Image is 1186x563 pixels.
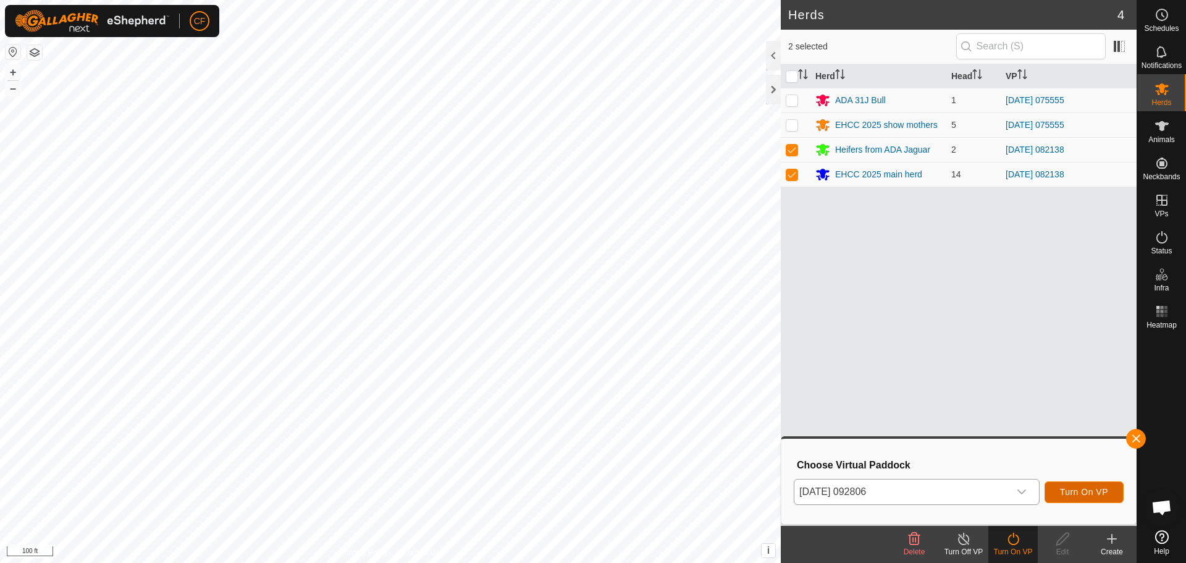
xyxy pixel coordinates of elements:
[835,119,938,132] div: EHCC 2025 show mothers
[6,81,20,96] button: –
[1143,173,1180,180] span: Neckbands
[1154,548,1169,555] span: Help
[1006,120,1064,130] a: [DATE] 075555
[15,10,169,32] img: Gallagher Logo
[767,545,770,556] span: i
[1009,480,1034,504] div: dropdown trigger
[951,169,961,179] span: 14
[1117,6,1124,24] span: 4
[956,33,1106,59] input: Search (S)
[1001,64,1137,88] th: VP
[988,546,1038,557] div: Turn On VP
[1038,546,1087,557] div: Edit
[797,459,1124,471] h3: Choose Virtual Paddock
[1148,136,1175,143] span: Animals
[1144,25,1179,32] span: Schedules
[788,7,1117,22] h2: Herds
[1143,489,1180,526] div: Open chat
[1154,210,1168,218] span: VPs
[27,45,42,60] button: Map Layers
[1045,481,1124,503] button: Turn On VP
[972,71,982,81] p-sorticon: Activate to sort
[951,145,956,155] span: 2
[835,143,930,156] div: Heifers from ADA Jaguar
[835,94,886,107] div: ADA 31J Bull
[904,548,925,556] span: Delete
[835,168,922,181] div: EHCC 2025 main herd
[6,44,20,59] button: Reset Map
[946,64,1001,88] th: Head
[810,64,946,88] th: Herd
[1060,487,1108,497] span: Turn On VP
[1142,62,1182,69] span: Notifications
[1006,169,1064,179] a: [DATE] 082138
[1146,321,1177,329] span: Heatmap
[1154,284,1169,292] span: Infra
[788,40,956,53] span: 2 selected
[794,480,1009,504] span: 2025-10-07 092806
[194,15,206,28] span: CF
[342,547,388,558] a: Privacy Policy
[951,95,956,105] span: 1
[1017,71,1027,81] p-sorticon: Activate to sort
[1087,546,1137,557] div: Create
[762,544,775,557] button: i
[1151,99,1171,106] span: Herds
[1006,95,1064,105] a: [DATE] 075555
[835,71,845,81] p-sorticon: Activate to sort
[1151,247,1172,255] span: Status
[403,547,439,558] a: Contact Us
[1006,145,1064,155] a: [DATE] 082138
[6,65,20,80] button: +
[1137,525,1186,560] a: Help
[939,546,988,557] div: Turn Off VP
[798,71,808,81] p-sorticon: Activate to sort
[951,120,956,130] span: 5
